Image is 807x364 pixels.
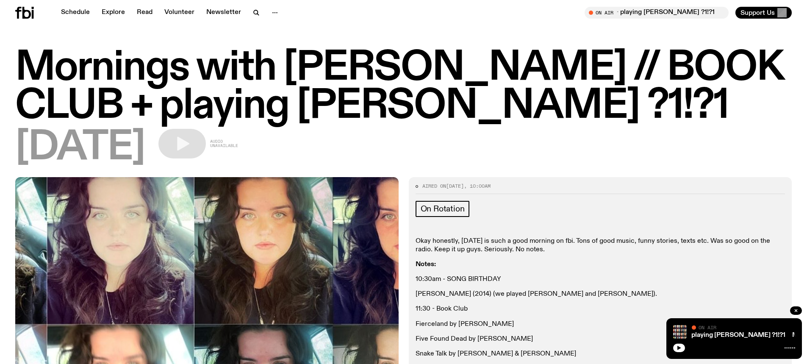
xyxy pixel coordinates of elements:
a: On Rotation [416,201,470,217]
a: Mornings with [PERSON_NAME] // BOOK CLUB + playing [PERSON_NAME] ?1!?1 [537,332,785,339]
span: [DATE] [15,129,145,167]
a: Explore [97,7,130,19]
p: Okay honestly, [DATE] is such a good morning on fbi. Tons of good music, funny stories, texts etc... [416,237,785,253]
span: Audio unavailable [210,139,238,148]
span: Aired on [422,183,446,189]
p: 10:30am - SONG BIRTHDAY [416,275,785,283]
p: [PERSON_NAME] (2014) (we played [PERSON_NAME] and [PERSON_NAME]). [416,290,785,298]
a: Newsletter [201,7,246,19]
p: Fierceland by [PERSON_NAME] [416,320,785,328]
p: 11:30 - Book Club [416,305,785,313]
span: On Air [699,325,716,330]
button: On AirMornings with [PERSON_NAME] // BOOK CLUB + playing [PERSON_NAME] ?1!?1Mornings with [PERSON... [585,7,729,19]
strong: Notes: [416,261,436,268]
a: Schedule [56,7,95,19]
span: On Rotation [421,204,465,214]
p: Five Found Dead by [PERSON_NAME] [416,335,785,343]
h1: Mornings with [PERSON_NAME] // BOOK CLUB + playing [PERSON_NAME] ?1!?1 [15,49,792,125]
a: Read [132,7,158,19]
a: Volunteer [159,7,200,19]
p: Snake Talk by [PERSON_NAME] & [PERSON_NAME] [416,350,785,358]
span: , 10:00am [464,183,491,189]
button: Support Us [735,7,792,19]
span: Support Us [740,9,775,17]
span: [DATE] [446,183,464,189]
